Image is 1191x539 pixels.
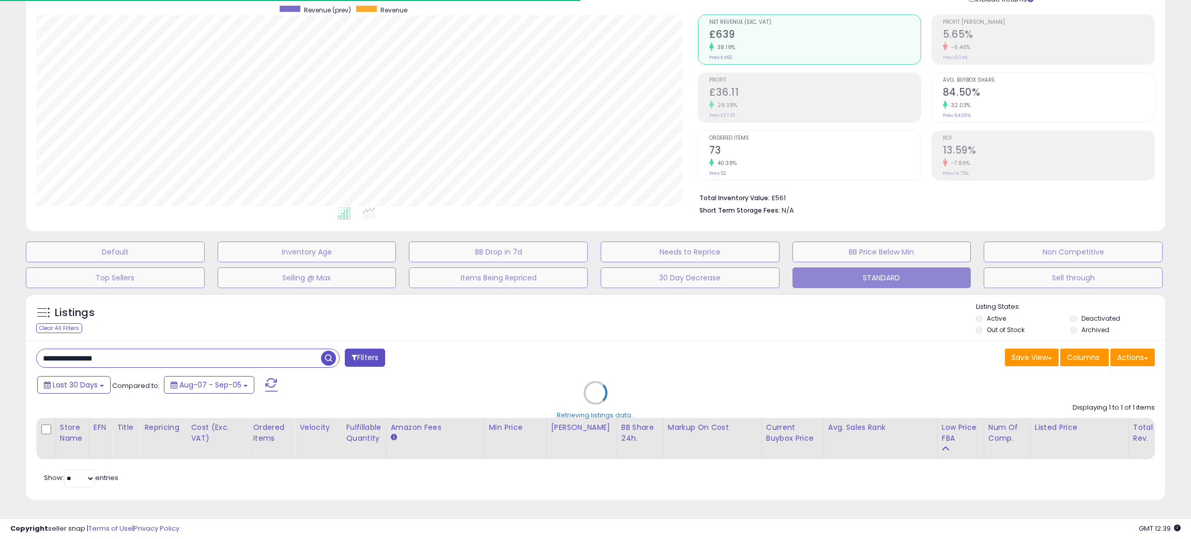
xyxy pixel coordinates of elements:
[304,6,351,14] span: Revenue (prev)
[709,170,726,176] small: Prev: 52
[943,112,971,118] small: Prev: 64.00%
[943,170,969,176] small: Prev: 14.75%
[943,136,1154,141] span: ROI
[218,267,396,288] button: Selling @ Max
[714,43,736,51] small: 38.19%
[699,206,780,215] b: Short Term Storage Fees:
[409,267,588,288] button: Items Being Repriced
[948,43,971,51] small: -6.46%
[709,20,921,25] span: Net Revenue (Exc. VAT)
[409,242,588,262] button: BB Drop in 7d
[26,267,205,288] button: Top Sellers
[134,523,179,533] a: Privacy Policy
[709,78,921,83] span: Profit
[792,267,971,288] button: STANDARD
[943,28,1154,42] h2: 5.65%
[10,523,48,533] strong: Copyright
[88,523,132,533] a: Terms of Use
[557,411,634,420] div: Retrieving listings data..
[943,78,1154,83] span: Avg. Buybox Share
[709,144,921,158] h2: 73
[709,28,921,42] h2: £639
[1139,523,1181,533] span: 2025-10-6 12:39 GMT
[709,112,735,118] small: Prev: £27.91
[709,136,921,141] span: Ordered Items
[709,86,921,100] h2: £36.11
[984,242,1163,262] button: Non Competitive
[699,191,1147,203] li: £561
[943,20,1154,25] span: Profit [PERSON_NAME]
[380,6,407,14] span: Revenue
[984,267,1163,288] button: Sell through
[943,54,968,61] small: Prev: 6.04%
[601,267,780,288] button: 30 Day Decrease
[792,242,971,262] button: BB Price Below Min
[26,242,205,262] button: Default
[948,101,971,109] small: 32.03%
[943,86,1154,100] h2: 84.50%
[601,242,780,262] button: Needs to Reprice
[714,159,737,167] small: 40.38%
[943,144,1154,158] h2: 13.59%
[782,205,794,215] span: N/A
[699,193,770,202] b: Total Inventory Value:
[218,242,396,262] button: Inventory Age
[10,524,179,534] div: seller snap | |
[948,159,970,167] small: -7.86%
[709,54,732,61] small: Prev: £462
[714,101,738,109] small: 29.38%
